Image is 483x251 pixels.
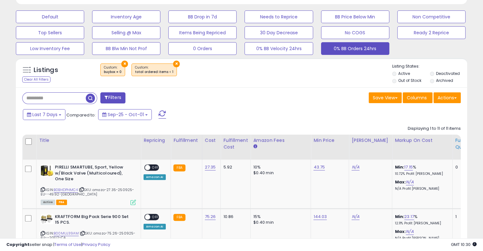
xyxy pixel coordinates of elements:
[321,10,389,23] button: BB Price Below Min
[144,137,168,144] div: Repricing
[144,224,166,229] div: Amazon AI
[253,144,257,149] small: Amazon Fees.
[39,137,138,144] div: Title
[408,126,461,132] div: Displaying 1 to 11 of 11 items
[104,65,122,75] span: Custom:
[66,112,96,118] span: Compared to:
[406,179,413,185] a: N/A
[253,220,306,225] div: $0.40 min
[104,70,122,74] div: buybox = 0
[41,187,134,197] span: | SKU: amazo-27.35-250925-EU--49.92-[GEOGRAPHIC_DATA]
[82,241,110,248] a: Privacy Policy
[41,164,136,204] div: ASIN:
[398,78,421,83] label: Out of Stock
[168,26,237,39] button: Items Being Repriced
[150,165,160,170] span: OFF
[321,26,389,39] button: No COGS
[173,164,185,171] small: FBA
[135,65,173,75] span: Custom:
[41,164,53,177] img: 514krNQc4LL._SL40_.jpg
[455,137,477,150] div: Fulfillable Quantity
[55,214,132,227] b: KRAFTFORM Big Pack Serie 900 Set 15 PCS.
[168,42,237,55] button: 0 Orders
[313,214,327,220] a: 144.03
[395,221,447,226] p: 12.11% Profit [PERSON_NAME]
[352,214,359,220] a: N/A
[369,92,402,103] button: Save View
[321,42,389,55] button: 0% BB Orders 24hrs
[404,214,414,220] a: 23.17
[23,109,65,120] button: Last 7 Days
[54,241,81,248] a: Terms of Use
[392,63,467,69] p: Listing States:
[455,164,475,170] div: 0
[16,42,84,55] button: Low Inventory Fee
[100,92,125,103] button: Filters
[395,228,406,234] b: Max:
[98,109,152,120] button: Sep-25 - Oct-01
[223,164,245,170] div: 5.92
[56,200,67,205] span: FBA
[313,137,346,144] div: Min Price
[395,179,406,185] b: Max:
[395,137,450,144] div: Markup on Cost
[92,26,160,39] button: Selling @ Max
[395,214,404,220] b: Min:
[16,10,84,23] button: Default
[253,170,306,176] div: $0.40 min
[436,71,460,76] label: Deactivated
[6,241,30,248] strong: Copyright
[455,214,475,220] div: 1
[395,172,447,176] p: 10.72% Profit [PERSON_NAME]
[223,214,245,220] div: 10.86
[173,214,185,221] small: FBA
[150,214,160,220] span: OFF
[168,10,237,23] button: BB Drop in 7d
[352,137,389,144] div: [PERSON_NAME]
[205,137,218,144] div: Cost
[55,164,132,184] b: PIRELLI SMARTUBE, Sport, Yellow w/Black Valve (Multicoloured), One Size
[41,231,135,240] span: | SKU: amazo-75.26-250925-EU--201.12-CA
[398,71,410,76] label: Active
[108,111,144,118] span: Sep-25 - Oct-01
[395,187,447,191] p: N/A Profit [PERSON_NAME]
[407,95,427,101] span: Columns
[32,111,57,118] span: Last 7 Days
[433,92,461,103] button: Actions
[121,61,128,67] button: ×
[253,137,308,144] div: Amazon Fees
[403,92,433,103] button: Columns
[41,214,136,248] div: ASIN:
[451,241,477,248] span: 2025-10-9 10:30 GMT
[223,137,248,150] div: Fulfillment Cost
[205,164,216,170] a: 27.35
[41,200,55,205] span: All listings currently available for purchase on Amazon
[395,214,447,226] div: %
[245,10,313,23] button: Needs to Reprice
[392,135,453,160] th: The percentage added to the cost of goods (COGS) that forms the calculator for Min & Max prices.
[54,231,79,236] a: B00MUJ39AM
[395,164,447,176] div: %
[16,26,84,39] button: Top Sellers
[92,10,160,23] button: Inventory Age
[397,26,466,39] button: Ready 2 Reprice
[205,214,216,220] a: 75.26
[41,214,53,224] img: 41zESDoygsL._SL40_.jpg
[54,187,78,193] a: B0BHDPHMC4
[313,164,325,170] a: 43.75
[253,214,306,220] div: 15%
[245,42,313,55] button: 0% BB Velocity 24hrs
[352,164,359,170] a: N/A
[395,164,404,170] b: Min:
[245,26,313,39] button: 30 Day Decrease
[397,10,466,23] button: Non Competitive
[144,174,166,180] div: Amazon AI
[173,137,199,144] div: Fulfillment
[6,242,110,248] div: seller snap | |
[253,164,306,170] div: 10%
[436,78,453,83] label: Archived
[34,66,58,75] h5: Listings
[92,42,160,55] button: BB Blw Min Not Prof
[173,61,180,67] button: ×
[22,76,50,83] div: Clear All Filters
